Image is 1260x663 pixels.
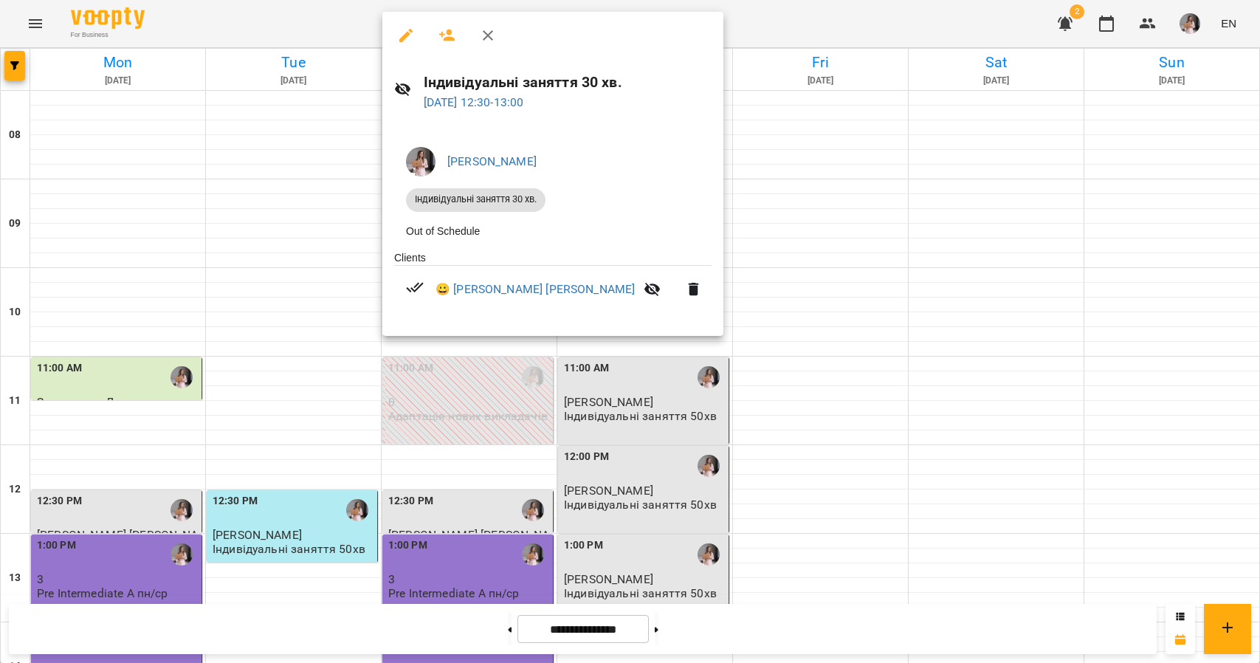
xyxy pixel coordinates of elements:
span: Індивідуальні заняття 30 хв. [406,193,545,206]
a: 😀 [PERSON_NAME] [PERSON_NAME] [436,281,635,298]
img: b3d641f4c4777ccbd52dfabb287f3e8a.jpg [406,147,436,176]
li: Out of Schedule [394,218,712,244]
h6: Індивідуальні заняття 30 хв. [424,71,712,94]
svg: Paid [406,278,424,296]
ul: Clients [394,250,712,319]
a: [PERSON_NAME] [447,154,537,168]
a: [DATE] 12:30-13:00 [424,95,524,109]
